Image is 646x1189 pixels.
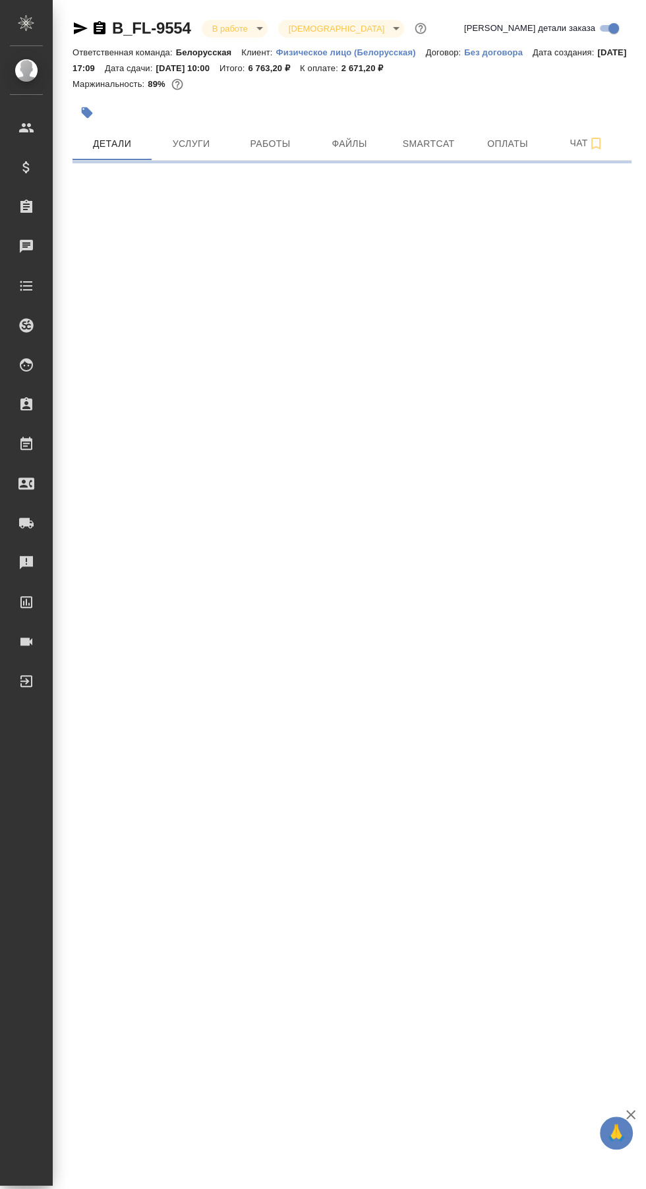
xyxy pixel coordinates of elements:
[300,63,341,73] p: К оплате:
[176,47,242,57] p: Белорусская
[285,23,388,34] button: [DEMOGRAPHIC_DATA]
[239,136,302,152] span: Работы
[80,136,144,152] span: Детали
[248,63,300,73] p: 6 763,20 ₽
[160,136,223,152] span: Услуги
[208,23,252,34] button: В работе
[73,20,88,36] button: Скопировать ссылку для ЯМессенджера
[464,46,533,57] a: Без договора
[426,47,465,57] p: Договор:
[241,47,276,57] p: Клиент:
[341,63,394,73] p: 2 671,20 ₽
[412,20,429,37] button: Доп статусы указывают на важность/срочность заказа
[112,19,191,37] a: B_FL-9554
[464,22,595,35] span: [PERSON_NAME] детали заказа
[397,136,460,152] span: Smartcat
[600,1117,633,1149] button: 🙏
[555,135,618,152] span: Чат
[73,79,148,89] p: Маржинальность:
[278,20,404,38] div: В работе
[605,1119,628,1147] span: 🙏
[588,136,604,152] svg: Подписаться
[318,136,381,152] span: Файлы
[92,20,107,36] button: Скопировать ссылку
[276,47,425,57] p: Физическое лицо (Белорусская)
[156,63,220,73] p: [DATE] 10:00
[169,76,186,93] button: 594.00 RUB;
[476,136,539,152] span: Оплаты
[464,47,533,57] p: Без договора
[105,63,156,73] p: Дата сдачи:
[148,79,168,89] p: 89%
[202,20,268,38] div: В работе
[220,63,248,73] p: Итого:
[533,47,597,57] p: Дата создания:
[276,46,425,57] a: Физическое лицо (Белорусская)
[73,98,102,127] button: Добавить тэг
[73,47,176,57] p: Ответственная команда:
